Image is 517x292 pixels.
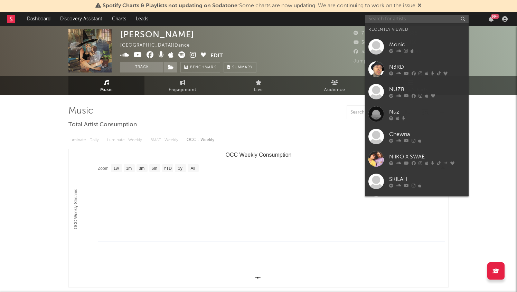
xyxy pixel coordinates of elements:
[107,12,131,26] a: Charts
[389,40,465,49] div: Monic
[131,12,153,26] a: Leads
[365,125,469,148] a: Chewna
[365,193,469,215] a: [GEOGRAPHIC_DATA]
[389,130,465,138] div: Chewna
[417,3,422,9] span: Dismiss
[226,152,292,158] text: OCC Weekly Consumption
[365,148,469,170] a: NIIKO X SWAE
[347,110,420,115] input: Search by song name or URL
[368,26,465,34] div: Recently Viewed
[389,63,465,71] div: N3RD
[73,189,78,229] text: OCC Weekly Streams
[139,166,145,171] text: 3m
[220,76,297,95] a: Live
[489,16,493,22] button: 99+
[491,14,499,19] div: 99 +
[100,86,113,94] span: Music
[68,121,137,129] span: Total Artist Consumption
[354,31,364,36] span: 7
[389,85,465,94] div: NUZB
[144,76,220,95] a: Engagement
[178,166,182,171] text: 1y
[389,175,465,183] div: SKILAH
[365,58,469,80] a: N3RD
[103,3,415,9] span: : Some charts are now updating. We are continuing to work on the issue
[354,40,370,45] span: 368
[365,36,469,58] a: Monic
[210,51,223,60] button: Edit
[190,64,216,72] span: Benchmark
[254,86,263,94] span: Live
[389,108,465,116] div: Nuz
[22,12,55,26] a: Dashboard
[190,166,195,171] text: All
[232,66,253,69] span: Summary
[180,62,220,72] a: Benchmark
[103,3,237,9] span: Spotify Charts & Playlists not updating on Sodatone
[114,166,119,171] text: 1w
[55,12,107,26] a: Discovery Assistant
[120,41,198,50] div: [GEOGRAPHIC_DATA] | Dance
[365,170,469,193] a: SKILAH
[324,86,345,94] span: Audience
[152,166,158,171] text: 6m
[365,103,469,125] a: Nuz
[126,166,132,171] text: 1m
[120,29,194,39] div: [PERSON_NAME]
[169,86,196,94] span: Engagement
[354,50,370,54] span: 322
[69,149,448,287] svg: OCC Weekly Consumption
[389,153,465,161] div: NIIKO X SWAE
[224,62,256,72] button: Summary
[365,15,469,23] input: Search for artists
[365,80,469,103] a: NUZB
[120,62,163,72] button: Track
[68,76,144,95] a: Music
[297,76,373,95] a: Audience
[98,166,109,171] text: Zoom
[354,59,395,64] span: Jump Score: 60.0
[163,166,172,171] text: YTD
